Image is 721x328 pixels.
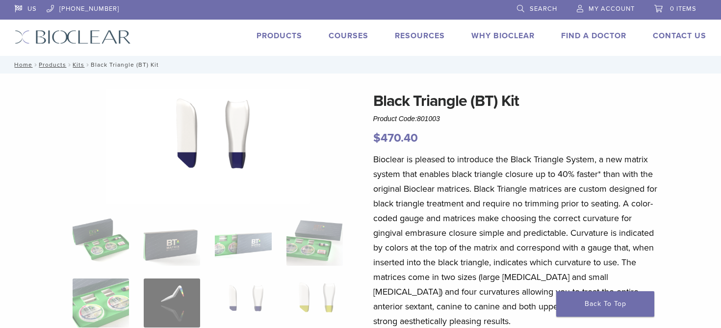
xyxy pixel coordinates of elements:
[286,217,343,266] img: Black Triangle (BT) Kit - Image 4
[257,31,302,41] a: Products
[11,61,32,68] a: Home
[373,131,381,145] span: $
[373,131,418,145] bdi: 470.40
[561,31,626,41] a: Find A Doctor
[215,278,271,328] img: Black Triangle (BT) Kit - Image 7
[73,278,129,328] img: Black Triangle (BT) Kit - Image 5
[395,31,445,41] a: Resources
[286,278,343,328] img: Black Triangle (BT) Kit - Image 8
[530,5,557,13] span: Search
[471,31,535,41] a: Why Bioclear
[653,31,706,41] a: Contact Us
[215,217,271,266] img: Black Triangle (BT) Kit - Image 3
[7,56,714,74] nav: Black Triangle (BT) Kit
[84,62,91,67] span: /
[144,278,200,328] img: Black Triangle (BT) Kit - Image 6
[39,61,66,68] a: Products
[32,62,39,67] span: /
[329,31,368,41] a: Courses
[417,115,440,123] span: 801003
[15,30,131,44] img: Bioclear
[73,217,129,266] img: Intro-Black-Triangle-Kit-6-Copy-e1548792917662-324x324.jpg
[73,61,84,68] a: Kits
[373,115,440,123] span: Product Code:
[66,62,73,67] span: /
[106,89,310,204] img: Black Triangle (BT) Kit - Image 11
[556,291,654,317] a: Back To Top
[373,89,662,113] h1: Black Triangle (BT) Kit
[144,217,200,266] img: Black Triangle (BT) Kit - Image 2
[589,5,635,13] span: My Account
[670,5,696,13] span: 0 items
